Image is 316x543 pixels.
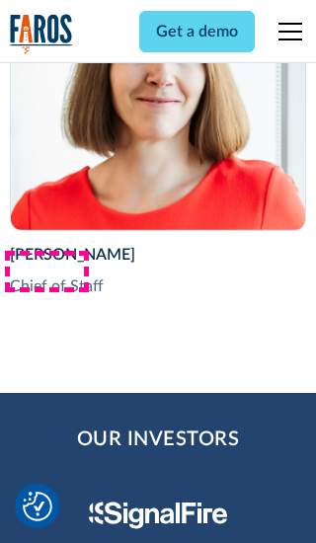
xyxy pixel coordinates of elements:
[139,11,255,52] a: Get a demo
[23,492,52,521] button: Cookie Settings
[23,492,52,521] img: Revisit consent button
[10,14,73,54] a: home
[89,502,228,529] img: Signal Fire Logo
[10,14,73,54] img: Logo of the analytics and reporting company Faros.
[77,425,240,454] h2: Our Investors
[10,274,307,298] div: Chief of Staff
[10,243,307,267] div: [PERSON_NAME]
[267,8,306,55] div: menu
